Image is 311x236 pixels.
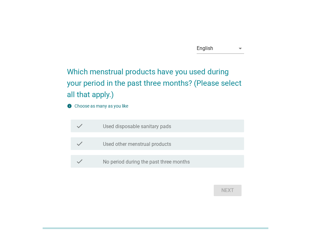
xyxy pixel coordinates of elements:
[103,159,190,165] label: No period during the past three months
[236,45,244,52] i: arrow_drop_down
[103,123,171,130] label: Used disposable sanitary pads
[75,103,128,109] label: Choose as many as you like
[103,141,171,147] label: Used other menstrual products
[76,122,83,130] i: check
[76,158,83,165] i: check
[67,103,72,109] i: info
[76,140,83,147] i: check
[67,60,244,100] h2: Which menstrual products have you used during your period in the past three months? (Please selec...
[197,46,213,51] div: English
